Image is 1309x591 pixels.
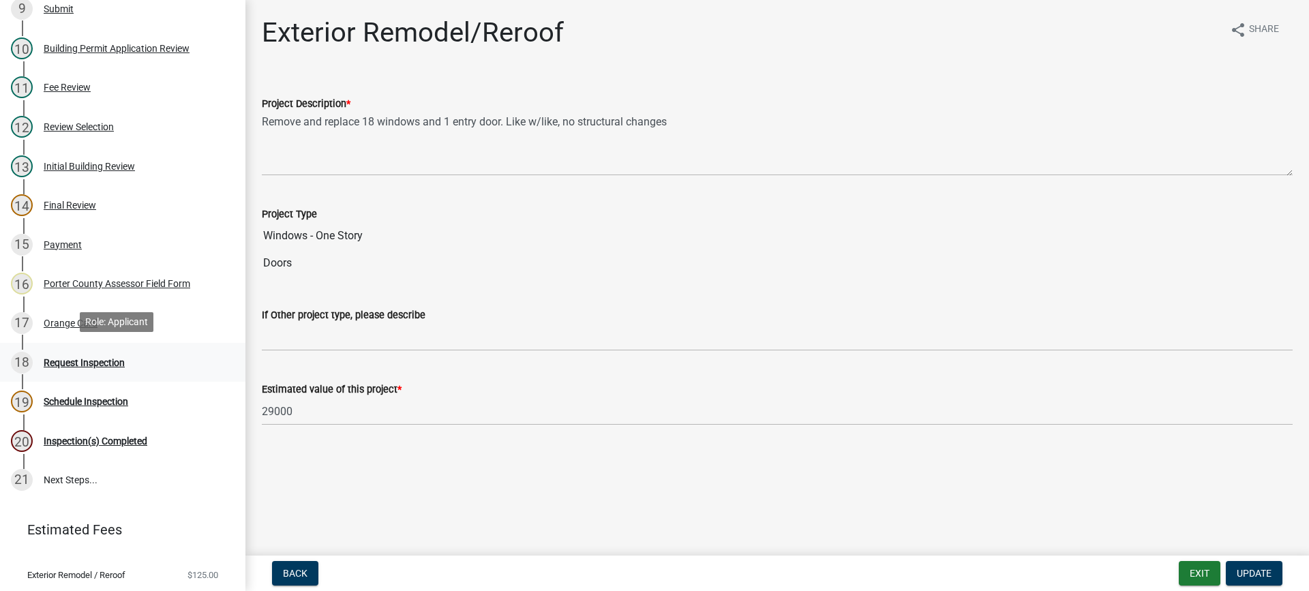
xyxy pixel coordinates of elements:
div: 13 [11,155,33,177]
div: 21 [11,469,33,491]
span: $125.00 [187,571,218,579]
div: 16 [11,273,33,294]
div: 12 [11,116,33,138]
div: Initial Building Review [44,162,135,171]
div: Submit [44,4,74,14]
div: Building Permit Application Review [44,44,190,53]
label: Project Description [262,100,350,109]
label: Estimated value of this project [262,385,402,395]
span: Back [283,568,307,579]
div: Role: Applicant [80,312,153,332]
span: Share [1249,22,1279,38]
div: Porter County Assessor Field Form [44,279,190,288]
div: Review Selection [44,122,114,132]
div: 20 [11,430,33,452]
button: shareShare [1219,16,1290,43]
div: 18 [11,352,33,374]
div: 15 [11,234,33,256]
div: Schedule Inspection [44,397,128,406]
div: 14 [11,194,33,216]
div: 10 [11,37,33,59]
div: Final Review [44,200,96,210]
span: Exterior Remodel / Reroof [27,571,125,579]
h1: Exterior Remodel/Reroof [262,16,564,49]
div: 11 [11,76,33,98]
button: Exit [1179,561,1220,586]
div: 19 [11,391,33,412]
div: Request Inspection [44,358,125,367]
div: Payment [44,240,82,249]
div: Inspection(s) Completed [44,436,147,446]
div: Orange Card [44,318,97,328]
button: Back [272,561,318,586]
label: Project Type [262,210,317,219]
span: Update [1237,568,1272,579]
div: Fee Review [44,82,91,92]
a: Estimated Fees [11,516,224,543]
button: Update [1226,561,1282,586]
label: If Other project type, please describe [262,311,425,320]
div: 17 [11,312,33,334]
i: share [1230,22,1246,38]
